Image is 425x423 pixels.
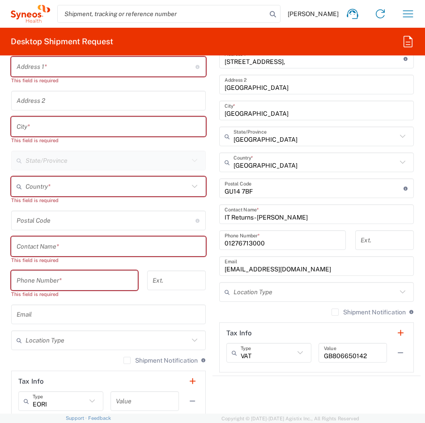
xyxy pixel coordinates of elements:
[66,415,88,421] a: Support
[11,136,206,144] div: This field is required
[11,76,206,85] div: This field is required
[11,196,206,204] div: This field is required
[11,290,138,298] div: This field is required
[18,377,44,386] h2: Tax Info
[11,36,113,47] h2: Desktop Shipment Request
[226,329,252,338] h2: Tax Info
[58,5,267,22] input: Shipment, tracking or reference number
[123,357,198,364] label: Shipment Notification
[88,415,111,421] a: Feedback
[11,256,206,264] div: This field is required
[221,415,359,423] span: Copyright © [DATE]-[DATE] Agistix Inc., All Rights Reserved
[288,10,339,18] span: [PERSON_NAME]
[331,309,406,316] label: Shipment Notification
